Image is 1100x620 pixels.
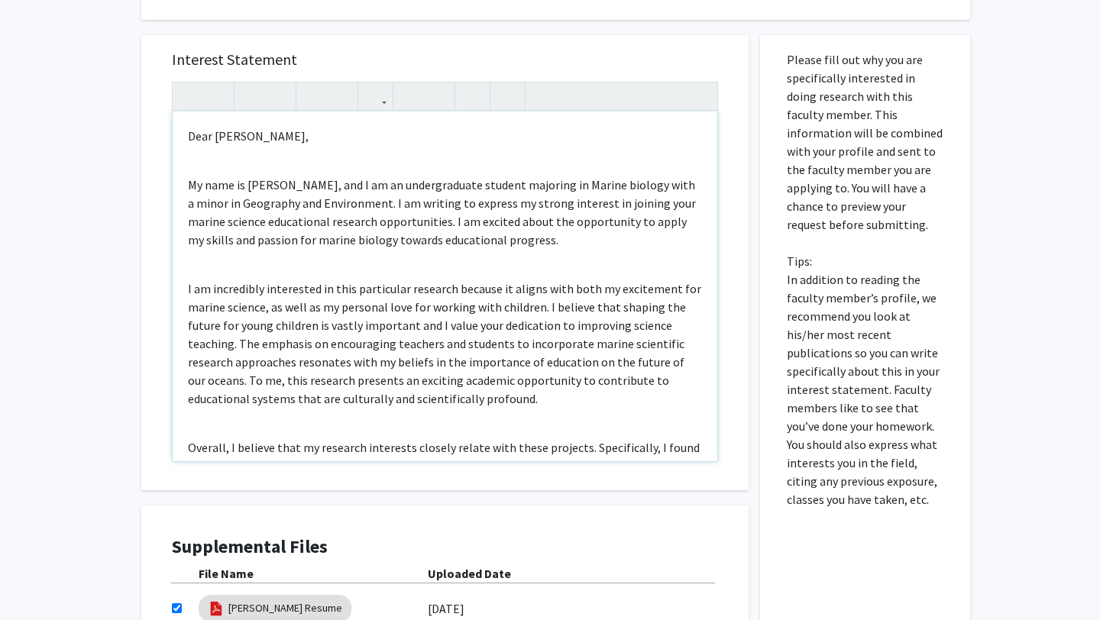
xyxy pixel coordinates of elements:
b: File Name [199,566,254,581]
p: Overall, I believe that my research interests closely relate with these projects. Specifically, I... [188,438,702,530]
p: My name is [PERSON_NAME], and I am an undergraduate student majoring in Marine biology with a min... [188,176,702,249]
button: Ordered list [424,82,451,109]
p: I am incredibly interested in this particular research because it aligns with both my excitement ... [188,279,702,408]
h5: Interest Statement [172,50,718,69]
button: Subscript [327,82,354,109]
a: [PERSON_NAME] Resume [228,600,342,616]
p: Please fill out why you are specifically interested in doing research with this faculty member. T... [787,50,943,509]
button: Remove format [459,82,486,109]
button: Redo (Ctrl + Y) [203,82,230,109]
div: Note to users with screen readers: Please press Alt+0 or Option+0 to deactivate our accessibility... [173,111,717,461]
button: Unordered list [397,82,424,109]
button: Insert horizontal rule [494,82,521,109]
p: Dear [PERSON_NAME], [188,127,702,145]
button: Undo (Ctrl + Z) [176,82,203,109]
button: Fullscreen [687,82,713,109]
button: Strong (Ctrl + B) [238,82,265,109]
button: Emphasis (Ctrl + I) [265,82,292,109]
button: Link [362,82,389,109]
button: Superscript [300,82,327,109]
b: Uploaded Date [428,566,511,581]
h4: Supplemental Files [172,536,718,558]
img: pdf_icon.png [208,600,225,617]
iframe: Chat [11,551,65,609]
